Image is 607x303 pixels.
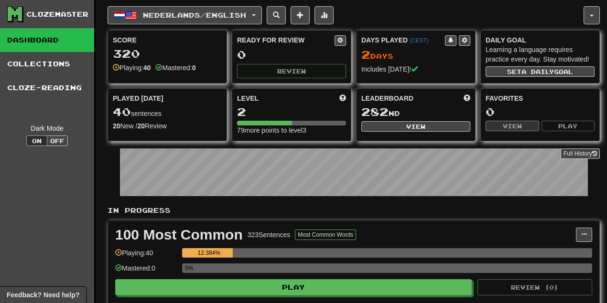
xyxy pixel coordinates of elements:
[113,122,120,130] strong: 20
[115,228,243,242] div: 100 Most Common
[486,121,539,131] button: View
[361,48,370,61] span: 2
[542,121,595,131] button: Play
[137,122,145,130] strong: 20
[7,290,79,300] span: Open feedback widget
[113,63,151,73] div: Playing:
[237,35,335,45] div: Ready for Review
[486,45,595,64] div: Learning a language requires practice every day. Stay motivated!
[26,136,47,146] button: On
[26,10,88,19] div: Clozemaster
[143,11,246,19] span: Nederlands / English
[486,35,595,45] div: Daily Goal
[115,263,177,279] div: Mastered: 0
[237,64,346,78] button: Review
[113,105,131,118] span: 40
[486,106,595,118] div: 0
[361,105,389,118] span: 282
[108,206,600,215] p: In Progress
[486,94,595,103] div: Favorites
[115,248,177,264] div: Playing: 40
[7,124,87,133] div: Dark Mode
[339,94,346,103] span: Score more points to level up
[237,94,259,103] span: Level
[143,64,151,72] strong: 40
[113,48,222,60] div: 320
[47,136,68,146] button: Off
[113,35,222,45] div: Score
[410,37,429,44] a: (CEST)
[185,248,233,258] div: 12.384%
[291,6,310,24] button: Add sentence to collection
[113,121,222,131] div: New / Review
[237,106,346,118] div: 2
[521,68,554,75] span: a daily
[237,125,346,135] div: 79 more points to level 3
[477,279,592,295] button: Review (0)
[155,63,195,73] div: Mastered:
[295,230,356,240] button: Most Common Words
[113,94,163,103] span: Played [DATE]
[108,6,262,24] button: Nederlands/English
[464,94,470,103] span: This week in points, UTC
[486,66,595,77] button: Seta dailygoal
[561,148,600,159] a: Full History
[237,49,346,61] div: 0
[361,106,470,118] div: nd
[314,6,334,24] button: More stats
[361,64,470,74] div: Includes [DATE]!
[248,230,291,240] div: 323 Sentences
[361,49,470,61] div: Day s
[113,106,222,118] div: sentences
[361,94,413,103] span: Leaderboard
[361,35,445,45] div: Days Played
[115,279,472,295] button: Play
[192,64,196,72] strong: 0
[361,121,470,132] button: View
[267,6,286,24] button: Search sentences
